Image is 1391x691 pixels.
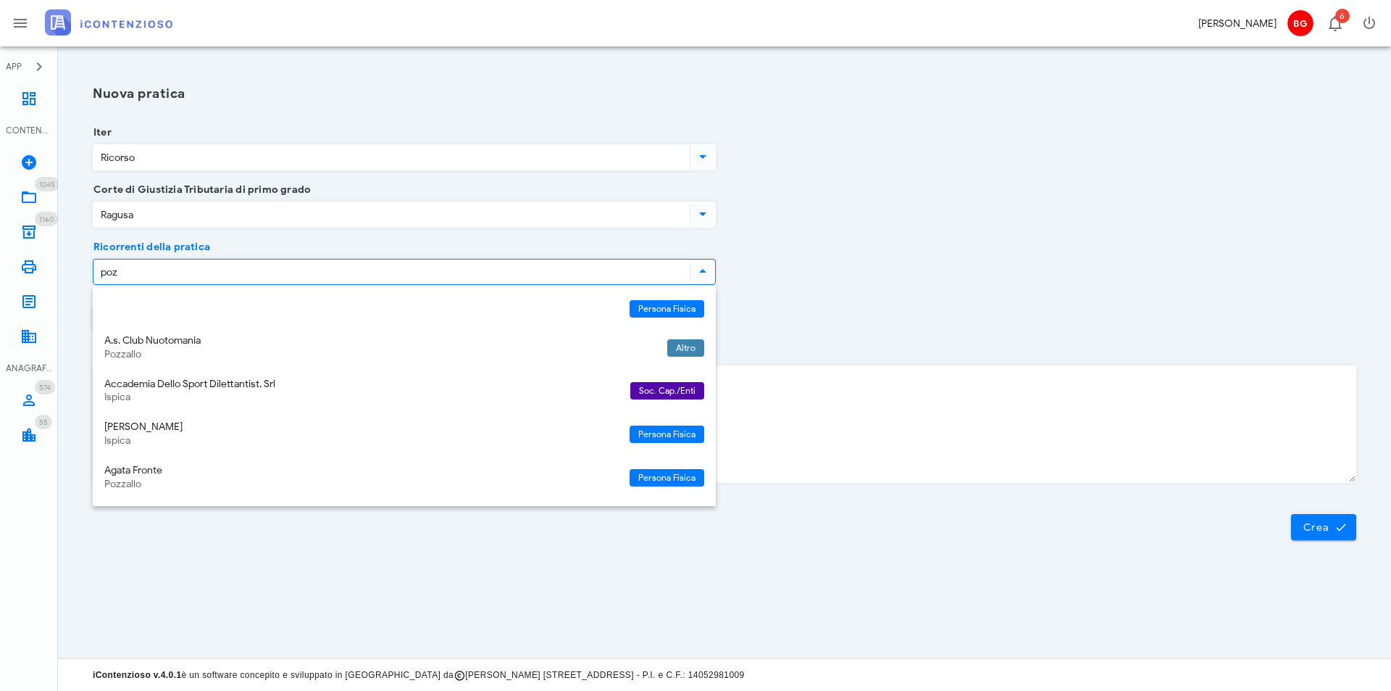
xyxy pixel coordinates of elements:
div: Accademia Dello Sport Dilettantist. Srl [104,378,619,391]
input: Digita qui per filtrare... [93,260,687,284]
div: A.s. Club Nuotomania [104,335,656,347]
input: Corte di Giustizia Tributaria di primo grado [93,202,687,227]
span: BG [1287,10,1313,36]
div: Pozzallo [104,349,656,361]
div: Agata Fronte [104,465,618,477]
h1: Nuova pratica [93,84,1356,104]
div: CONTENZIOSO [6,124,52,137]
button: BG [1282,6,1317,41]
span: Persona Fisica [638,300,695,318]
span: 1160 [39,215,54,224]
span: Distintivo [35,380,55,394]
span: Altro [676,339,695,357]
div: ANAGRAFICA [6,362,52,375]
span: Persona Fisica [638,469,695,487]
button: Distintivo [1317,6,1352,41]
div: Ispica [104,435,618,447]
label: Corte di Giustizia Tributaria di primo grado [89,183,311,197]
div: Pozzallo [104,479,618,491]
label: Ricorrenti della pratica [89,240,210,255]
label: Note [89,347,118,361]
span: 574 [39,383,51,392]
div: Ispica [104,392,619,404]
span: Persona Fisica [638,426,695,443]
button: Crea [1291,514,1356,540]
label: Iter [89,125,112,140]
span: Crea [1303,521,1345,534]
div: [PERSON_NAME] [1198,16,1277,31]
span: Distintivo [35,177,59,191]
img: logo-text-2x.png [45,9,172,36]
div: [PERSON_NAME] [104,421,618,434]
span: Distintivo [35,212,58,226]
span: Soc. Cap./Enti [639,382,695,400]
input: Iter [93,145,687,170]
span: 1045 [39,180,55,189]
span: Distintivo [35,415,52,429]
span: Distintivo [1335,9,1350,23]
strong: iContenzioso v.4.0.1 [93,670,181,680]
span: 55 [39,418,48,427]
